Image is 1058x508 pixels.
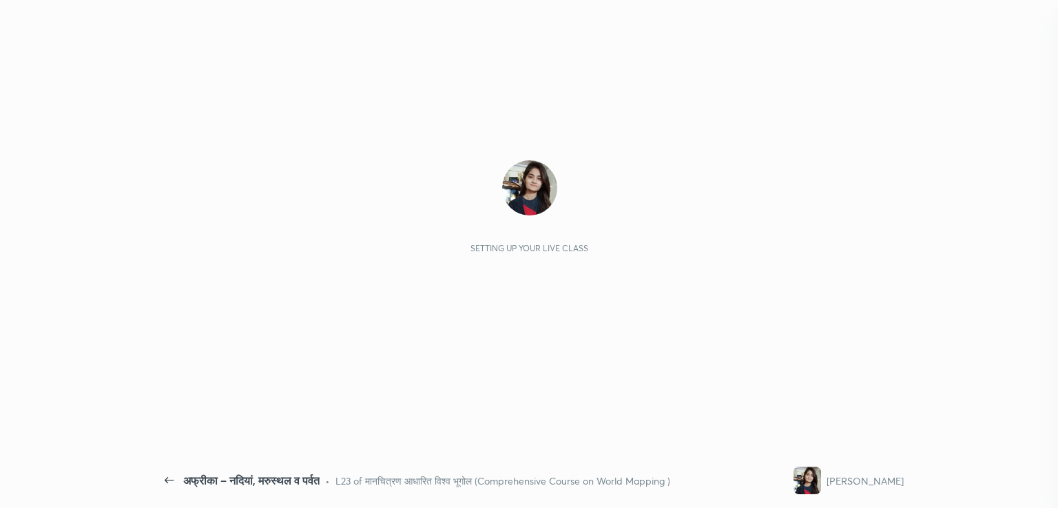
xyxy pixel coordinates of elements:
[335,474,670,488] div: L23 of मानचित्रण आधारित विश्व भूगोल (Comprehensive Course on World Mapping )
[470,243,588,253] div: Setting up your live class
[502,160,557,215] img: 8e79206cb2144bb4a48e2b74f8c7e2db.jpg
[793,467,821,494] img: 8e79206cb2144bb4a48e2b74f8c7e2db.jpg
[183,472,320,489] div: अफ्रीका – नदियां, मरुस्थल व पर्वत
[827,474,904,488] div: [PERSON_NAME]
[325,474,330,488] div: •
